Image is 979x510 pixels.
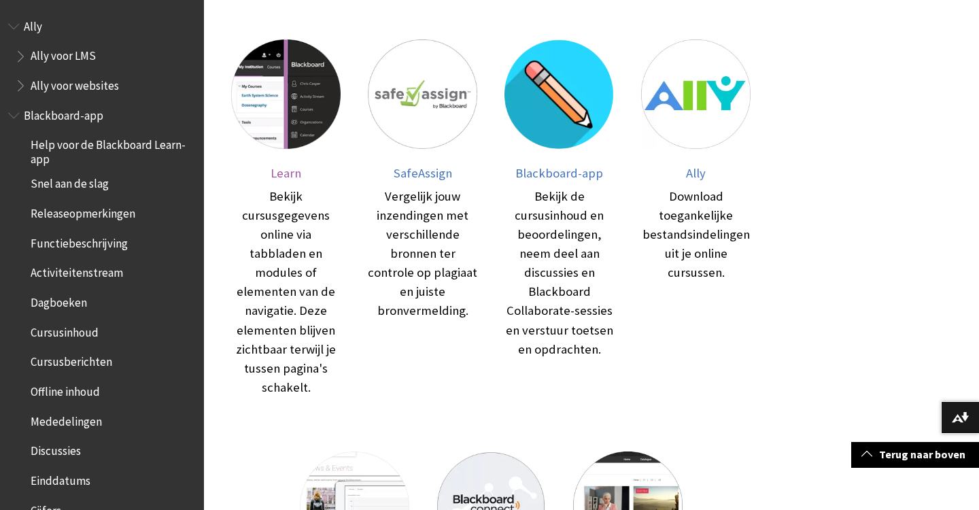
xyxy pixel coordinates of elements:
[31,202,135,220] span: Releaseopmerkingen
[31,232,128,250] span: Functiebeschrijving
[24,15,42,33] span: Ally
[31,45,96,63] span: Ally voor LMS
[231,39,341,397] a: Learn Learn Bekijk cursusgegevens online via tabbladen en modules of elementen van de navigatie. ...
[231,39,341,149] img: Learn
[31,173,109,191] span: Snel aan de slag
[31,410,102,428] span: Mededelingen
[31,134,194,166] span: Help voor de Blackboard Learn-app
[504,187,614,358] div: Bekijk de cursusinhoud en beoordelingen, neem deel aan discussies en Blackboard Collaborate-sessi...
[368,187,477,320] div: Vergelijk jouw inzendingen met verschillende bronnen ter controle op plagiaat en juiste bronverme...
[231,187,341,397] div: Bekijk cursusgegevens online via tabbladen en modules of elementen van de navigatie. Deze element...
[31,440,81,458] span: Discussies
[504,39,614,397] a: Blackboard-app Blackboard-app Bekijk de cursusinhoud en beoordelingen, neem deel aan discussies e...
[368,39,477,397] a: SafeAssign SafeAssign Vergelijk jouw inzendingen met verschillende bronnen ter controle op plagia...
[24,104,103,122] span: Blackboard-app
[31,291,87,309] span: Dagboeken
[31,469,90,488] span: Einddatums
[641,39,751,149] img: Ally
[394,165,452,181] span: SafeAssign
[851,442,979,467] a: Terug naar boven
[641,187,751,282] div: Download toegankelijke bestandsindelingen uit je online cursussen.
[31,74,119,92] span: Ally voor websites
[641,39,751,397] a: Ally Ally Download toegankelijke bestandsindelingen uit je online cursussen.
[271,165,301,181] span: Learn
[368,39,477,149] img: SafeAssign
[515,165,603,181] span: Blackboard-app
[31,351,112,369] span: Cursusberichten
[31,321,99,339] span: Cursusinhoud
[31,380,100,398] span: Offline inhoud
[8,15,196,97] nav: Book outline for Anthology Ally Help
[504,39,614,149] img: Blackboard-app
[31,262,123,280] span: Activiteitenstream
[686,165,706,181] span: Ally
